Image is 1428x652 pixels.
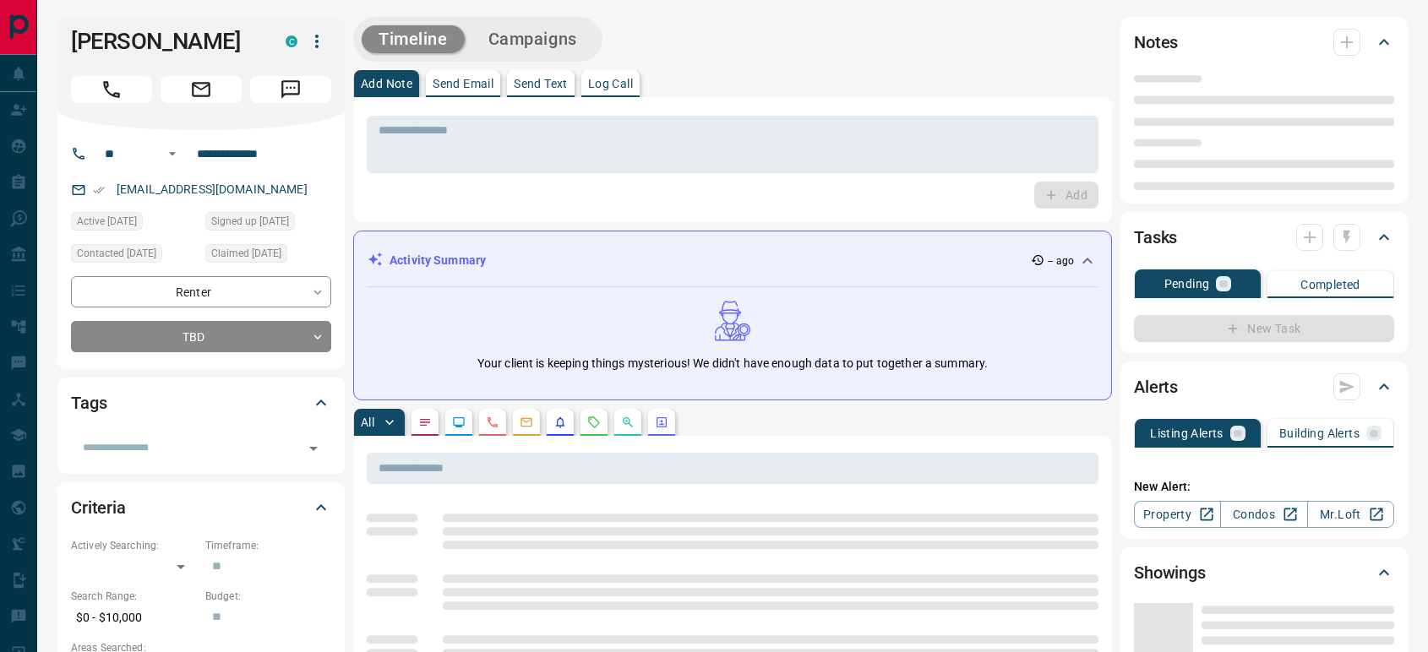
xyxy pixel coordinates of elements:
div: Mon Nov 30 2020 [205,244,331,268]
div: Activity Summary-- ago [368,245,1098,276]
div: Thu Sep 24 2020 [205,212,331,236]
h2: Notes [1134,29,1178,56]
p: New Alert: [1134,478,1394,496]
a: Mr.Loft [1307,501,1394,528]
p: Timeframe: [205,538,331,553]
svg: Calls [486,416,499,429]
div: Tags [71,383,331,423]
svg: Opportunities [621,416,635,429]
div: Notes [1134,22,1394,62]
div: condos.ca [286,35,297,47]
span: Email [161,76,242,103]
button: Open [302,437,325,460]
span: Contacted [DATE] [77,245,156,262]
div: Wed May 01 2024 [71,212,197,236]
svg: Agent Actions [655,416,668,429]
button: Open [162,144,183,164]
p: Add Note [361,78,412,90]
button: Campaigns [471,25,594,53]
p: Completed [1300,279,1360,291]
h2: Tasks [1134,224,1177,251]
svg: Requests [587,416,601,429]
svg: Listing Alerts [553,416,567,429]
div: TBD [71,321,331,352]
svg: Emails [520,416,533,429]
p: Send Email [433,78,493,90]
h2: Tags [71,389,106,416]
div: Renter [71,276,331,307]
svg: Email Verified [93,184,105,196]
span: Call [71,76,152,103]
span: Claimed [DATE] [211,245,281,262]
p: Search Range: [71,589,197,604]
div: Showings [1134,552,1394,593]
span: Message [250,76,331,103]
p: Your client is keeping things mysterious! We didn't have enough data to put together a summary. [477,355,988,372]
p: Send Text [514,78,568,90]
a: Property [1134,501,1221,528]
p: Actively Searching: [71,538,197,553]
p: Activity Summary [390,252,486,269]
h2: Alerts [1134,373,1178,400]
h1: [PERSON_NAME] [71,28,260,55]
div: Tasks [1134,217,1394,258]
span: Active [DATE] [77,213,137,230]
p: Log Call [588,78,633,90]
a: [EMAIL_ADDRESS][DOMAIN_NAME] [117,182,308,196]
p: Pending [1164,278,1210,290]
p: All [361,416,374,428]
h2: Showings [1134,559,1206,586]
h2: Criteria [71,494,126,521]
svg: Lead Browsing Activity [452,416,466,429]
div: Alerts [1134,367,1394,407]
p: $0 - $10,000 [71,604,197,632]
p: Budget: [205,589,331,604]
p: Listing Alerts [1150,427,1224,439]
a: Condos [1220,501,1307,528]
p: Building Alerts [1279,427,1360,439]
div: Criteria [71,487,331,528]
p: -- ago [1048,253,1074,269]
svg: Notes [418,416,432,429]
button: Timeline [362,25,465,53]
span: Signed up [DATE] [211,213,289,230]
div: Thu Mar 28 2024 [71,244,197,268]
